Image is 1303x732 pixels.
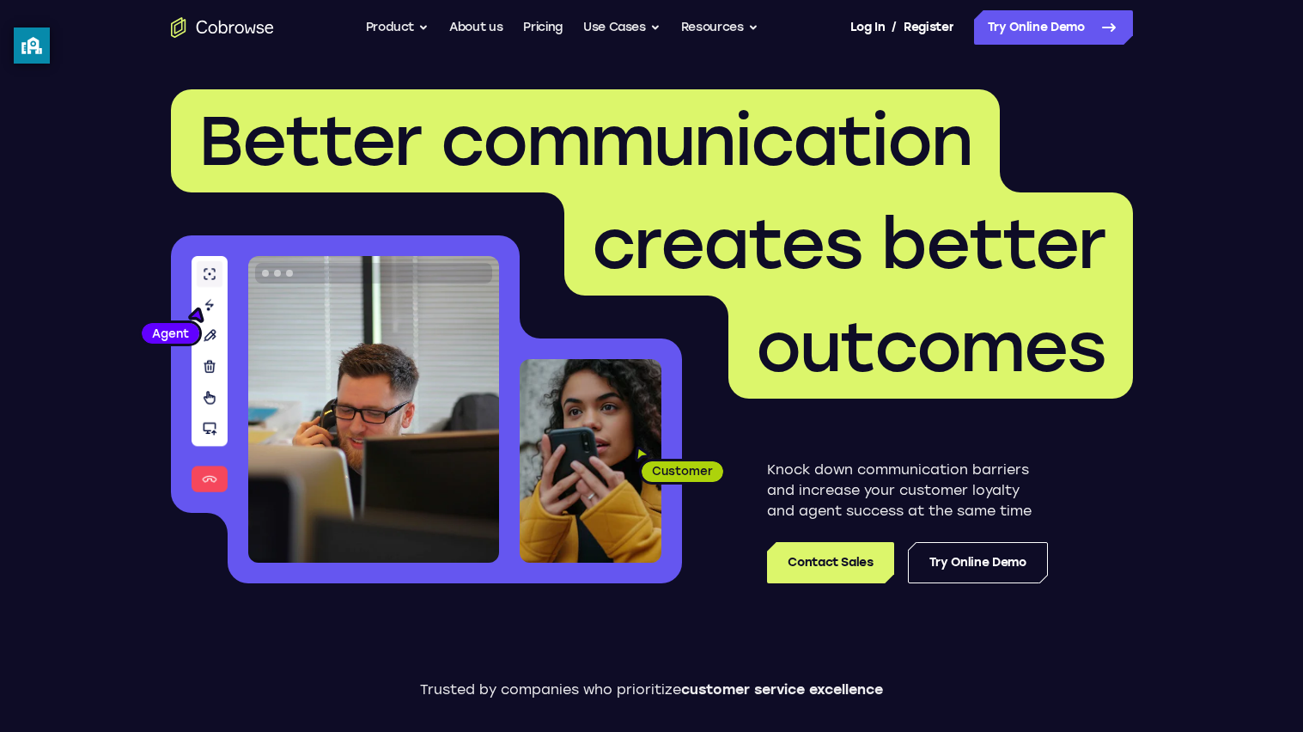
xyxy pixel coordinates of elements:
[908,542,1048,583] a: Try Online Demo
[767,460,1048,522] p: Knock down communication barriers and increase your customer loyalty and agent success at the sam...
[892,17,897,38] span: /
[756,306,1105,388] span: outcomes
[592,203,1105,285] span: creates better
[681,681,883,698] span: customer service excellence
[520,359,661,563] img: A customer holding their phone
[248,256,499,563] img: A customer support agent talking on the phone
[366,10,429,45] button: Product
[14,27,50,64] button: privacy banner
[523,10,563,45] a: Pricing
[198,100,972,182] span: Better communication
[904,10,953,45] a: Register
[850,10,885,45] a: Log In
[583,10,661,45] button: Use Cases
[974,10,1133,45] a: Try Online Demo
[171,17,274,38] a: Go to the home page
[681,10,758,45] button: Resources
[449,10,502,45] a: About us
[767,542,893,583] a: Contact Sales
